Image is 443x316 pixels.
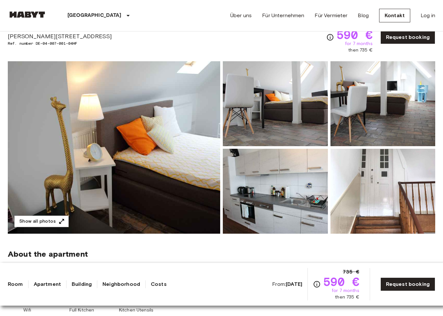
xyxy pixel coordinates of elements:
span: [PERSON_NAME][STREET_ADDRESS] [8,32,115,41]
a: Log in [421,12,435,19]
img: Picture of unit DE-04-007-001-04HF [330,61,436,146]
span: About the apartment [8,249,88,259]
img: Picture of unit DE-04-007-001-04HF [330,149,436,234]
a: Für Unternehmen [262,12,304,19]
svg: Check cost overview for full price breakdown. Please note that discounts apply to new joiners onl... [313,280,321,288]
a: Kontakt [379,9,410,22]
span: for 7 months [345,41,373,47]
svg: Check cost overview for full price breakdown. Please note that discounts apply to new joiners onl... [326,33,334,41]
a: Über uns [230,12,252,19]
span: for 7 months [332,287,359,294]
img: Habyt [8,11,47,18]
span: 735 € [343,268,359,276]
a: Building [72,280,92,288]
button: Show all photos [14,216,69,228]
span: Ref. number DE-04-007-001-04HF [8,41,115,46]
a: Room [8,280,23,288]
img: Picture of unit DE-04-007-001-04HF [223,61,328,146]
a: Request booking [380,277,435,291]
b: [DATE] [286,281,302,287]
a: Blog [358,12,369,19]
span: Full Kitchen [69,307,94,313]
a: Request booking [380,30,435,44]
p: [GEOGRAPHIC_DATA] [67,12,122,19]
a: Neighborhood [102,280,140,288]
span: then 735 € [348,47,373,53]
a: Apartment [34,280,61,288]
span: From: [272,281,302,288]
span: Wifi [23,307,31,313]
a: Für Vermieter [315,12,347,19]
img: Picture of unit DE-04-007-001-04HF [223,149,328,234]
span: then 735 € [335,294,359,300]
a: Costs [151,280,167,288]
span: 590 € [323,276,359,287]
span: 590 € [337,29,373,41]
img: Marketing picture of unit DE-04-007-001-04HF [8,61,220,234]
span: Kitchen Utensils [119,307,153,313]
